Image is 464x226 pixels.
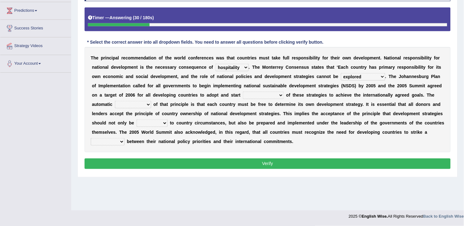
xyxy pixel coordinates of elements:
[391,55,392,60] b: i
[179,65,181,70] b: c
[304,65,307,70] b: u
[367,55,370,60] b: p
[252,65,255,70] b: T
[281,65,283,70] b: y
[361,55,364,60] b: e
[96,55,98,60] b: e
[292,55,293,60] b: r
[152,15,154,20] b: )
[339,55,340,60] b: r
[436,65,438,70] b: i
[182,55,183,60] b: l
[116,74,120,79] b: m
[277,65,278,70] b: r
[245,55,248,60] b: n
[173,74,176,79] b: n
[140,65,142,70] b: i
[316,55,318,60] b: t
[125,55,128,60] b: c
[410,55,413,60] b: p
[356,65,359,70] b: u
[155,65,158,70] b: n
[92,65,95,70] b: n
[141,74,143,79] b: c
[302,65,304,70] b: s
[107,55,109,60] b: n
[148,55,150,60] b: t
[105,74,108,79] b: c
[398,55,400,60] b: a
[429,55,432,60] b: y
[151,74,153,79] b: d
[121,65,122,70] b: l
[315,65,318,70] b: a
[98,65,100,70] b: i
[200,55,201,60] b: r
[118,55,119,60] b: l
[351,65,353,70] b: c
[158,74,160,79] b: e
[0,55,71,71] a: Your Account
[101,55,104,60] b: p
[353,65,356,70] b: o
[177,55,180,60] b: o
[380,55,382,60] b: .
[184,65,187,70] b: n
[272,55,274,60] b: t
[150,55,151,60] b: i
[328,65,331,70] b: h
[307,65,309,70] b: s
[109,55,112,60] b: c
[395,55,398,60] b: n
[314,65,316,70] b: t
[327,55,328,60] b: r
[331,65,333,70] b: a
[120,74,121,79] b: i
[103,55,105,60] b: r
[383,65,385,70] b: i
[196,55,197,60] b: f
[356,55,359,60] b: e
[268,55,269,60] b: t
[365,65,367,70] b: y
[111,74,113,79] b: n
[145,74,147,79] b: a
[237,55,240,60] b: c
[183,55,186,60] b: d
[313,55,314,60] b: i
[391,65,392,70] b: r
[251,55,252,60] b: i
[121,55,123,60] b: r
[228,55,231,60] b: h
[363,65,364,70] b: r
[421,55,422,60] b: i
[180,55,182,60] b: r
[369,65,372,70] b: h
[252,55,254,60] b: e
[146,65,148,70] b: t
[274,55,276,60] b: a
[155,74,158,79] b: v
[123,55,125,60] b: e
[294,55,296,60] b: e
[134,65,137,70] b: n
[424,55,426,60] b: i
[141,55,143,60] b: n
[197,55,200,60] b: e
[0,2,71,18] a: Predictions
[202,65,204,70] b: c
[131,55,134,60] b: m
[409,65,412,70] b: n
[159,55,162,60] b: o
[209,55,212,60] b: e
[287,55,288,60] b: l
[299,55,301,60] b: p
[136,65,138,70] b: t
[341,65,344,70] b: a
[423,214,464,219] a: Back to English Wise
[138,74,141,79] b: o
[134,55,138,60] b: m
[160,65,163,70] b: c
[331,55,332,60] b: t
[404,55,405,60] b: r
